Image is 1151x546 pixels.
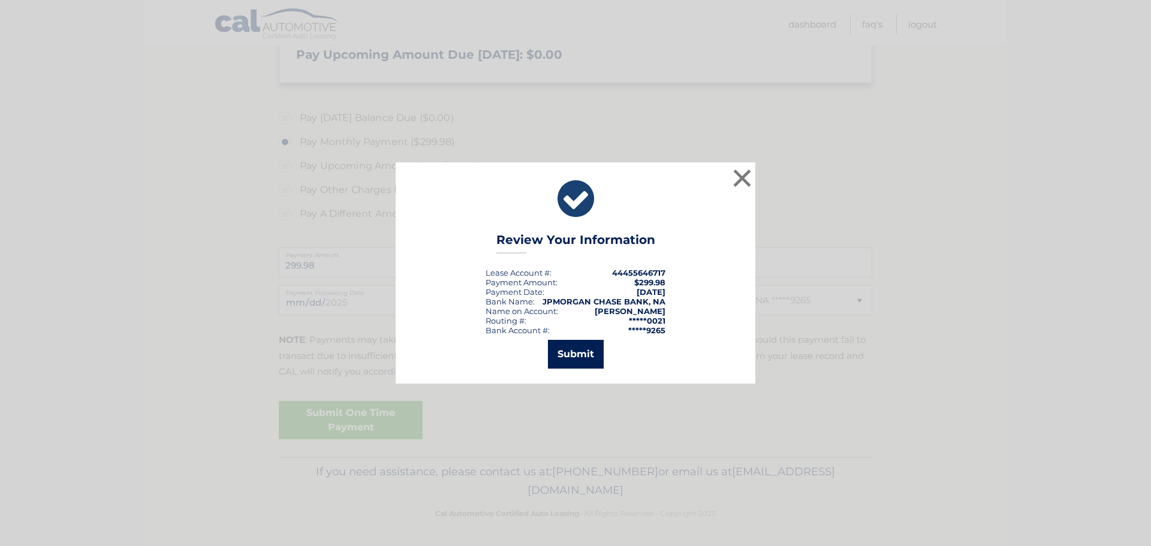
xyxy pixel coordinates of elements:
div: Routing #: [486,316,526,325]
div: Name on Account: [486,306,558,316]
div: Payment Amount: [486,277,558,287]
button: × [730,166,754,190]
strong: JPMORGAN CHASE BANK, NA [543,297,665,306]
span: $299.98 [634,277,665,287]
span: [DATE] [637,287,665,297]
div: Bank Name: [486,297,535,306]
div: : [486,287,544,297]
span: Payment Date [486,287,543,297]
div: Bank Account #: [486,325,550,335]
strong: [PERSON_NAME] [595,306,665,316]
strong: 44455646717 [612,268,665,277]
div: Lease Account #: [486,268,552,277]
h3: Review Your Information [496,233,655,254]
button: Submit [548,340,604,369]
